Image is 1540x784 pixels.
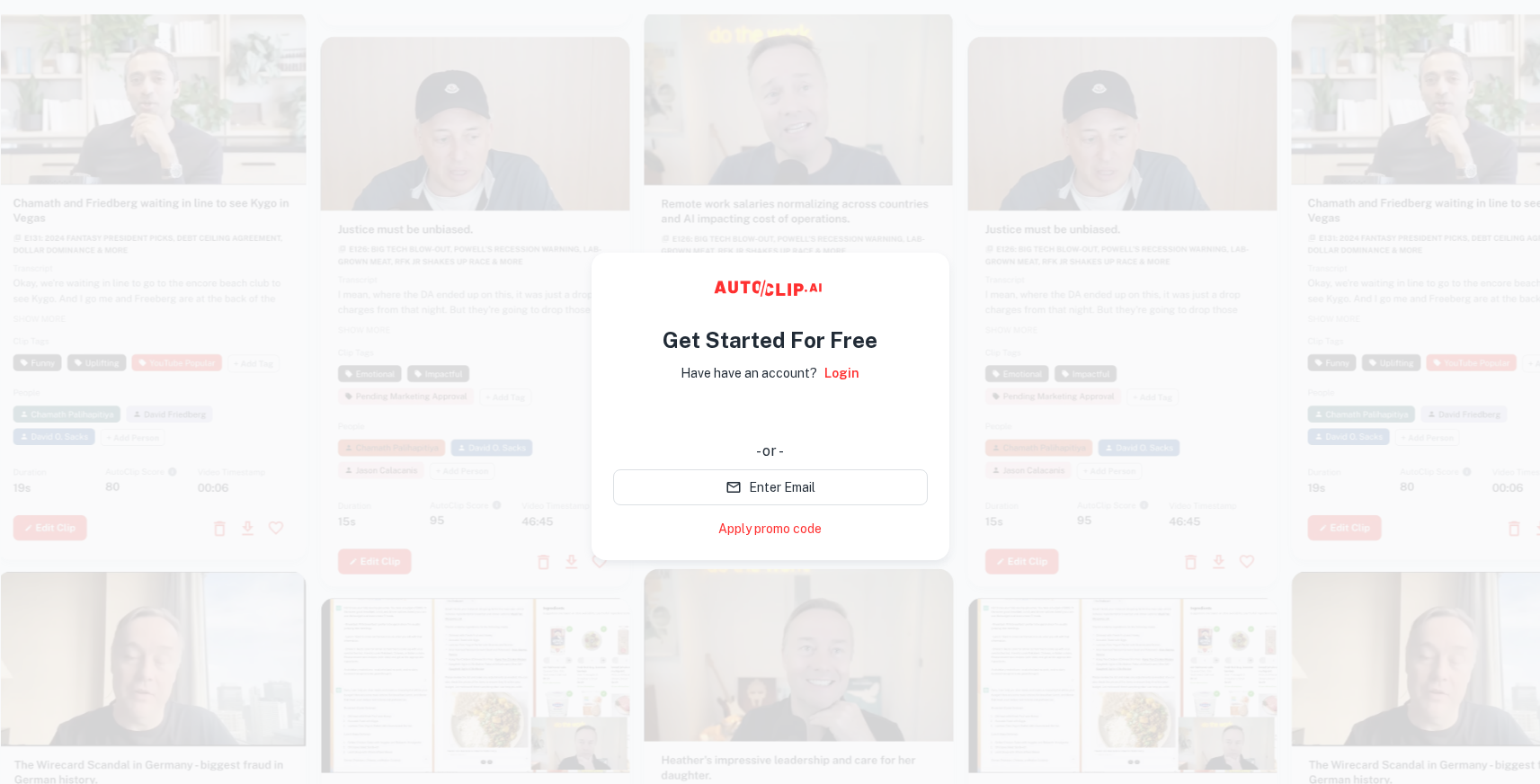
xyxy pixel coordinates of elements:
a: Apply promo code [718,520,822,539]
p: Have have an account? [681,363,817,383]
iframe: “使用 Google 账号登录”按钮 [604,396,937,435]
h4: Get Started For Free [663,324,877,356]
div: - or - [613,441,928,462]
a: Login [824,363,859,383]
button: Enter Email [613,469,928,505]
